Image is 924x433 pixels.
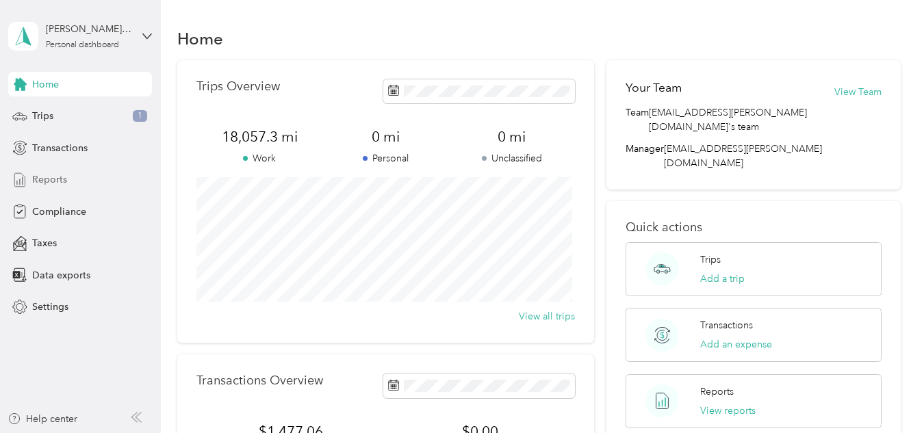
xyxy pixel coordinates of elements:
span: Team [626,105,649,134]
p: Trips Overview [196,79,280,94]
h1: Home [177,31,223,46]
span: Home [32,77,59,92]
span: 18,057.3 mi [196,127,322,146]
button: Help center [8,412,77,426]
button: Add an expense [700,337,772,352]
div: Personal dashboard [46,41,119,49]
p: Work [196,151,322,166]
span: 1 [133,110,147,122]
div: [PERSON_NAME] [PERSON_NAME] [46,22,131,36]
button: View reports [700,404,756,418]
span: Data exports [32,268,90,283]
span: [EMAIL_ADDRESS][PERSON_NAME][DOMAIN_NAME]'s team [649,105,882,134]
h2: Your Team [626,79,682,96]
p: Transactions [700,318,753,332]
iframe: Everlance-gr Chat Button Frame [847,356,924,433]
button: View all trips [519,309,575,324]
span: Compliance [32,205,86,219]
span: Trips [32,109,53,123]
span: Taxes [32,236,57,250]
p: Transactions Overview [196,373,323,388]
span: Reports [32,172,67,187]
p: Unclassified [449,151,575,166]
span: Manager [626,142,664,170]
span: 0 mi [322,127,448,146]
button: View Team [834,85,882,99]
p: Trips [700,252,721,267]
p: Quick actions [626,220,882,235]
p: Reports [700,384,734,399]
button: Add a trip [700,272,745,286]
span: Transactions [32,141,88,155]
span: Settings [32,300,68,314]
span: [EMAIL_ADDRESS][PERSON_NAME][DOMAIN_NAME] [664,143,822,169]
span: 0 mi [449,127,575,146]
p: Personal [322,151,448,166]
